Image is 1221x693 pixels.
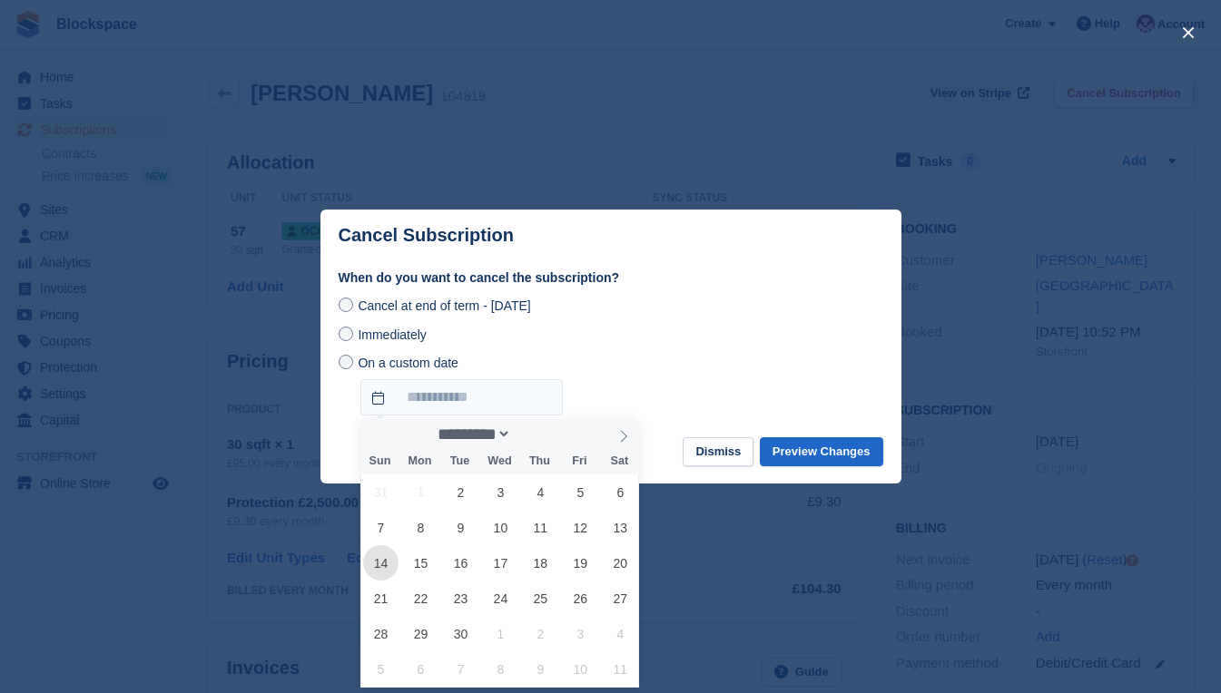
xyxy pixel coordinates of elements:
span: September 6, 2025 [603,474,638,510]
input: On a custom date [360,379,563,415]
span: September 20, 2025 [603,545,638,581]
span: October 1, 2025 [483,616,518,651]
span: September 7, 2025 [363,510,399,545]
span: September 3, 2025 [483,474,518,510]
span: September 9, 2025 [443,510,478,545]
span: Thu [519,455,559,467]
span: September 4, 2025 [523,474,558,510]
span: October 11, 2025 [603,651,638,687]
span: September 30, 2025 [443,616,478,651]
span: September 23, 2025 [443,581,478,616]
button: Dismiss [683,437,753,467]
span: September 18, 2025 [523,545,558,581]
span: October 3, 2025 [563,616,598,651]
span: Sun [360,455,400,467]
span: October 7, 2025 [443,651,478,687]
span: September 12, 2025 [563,510,598,545]
span: October 6, 2025 [403,651,438,687]
span: September 5, 2025 [563,474,598,510]
span: September 22, 2025 [403,581,438,616]
span: October 8, 2025 [483,651,518,687]
span: September 16, 2025 [443,545,478,581]
span: September 15, 2025 [403,545,438,581]
span: September 14, 2025 [363,545,399,581]
button: Preview Changes [760,437,883,467]
span: On a custom date [358,356,458,370]
span: Cancel at end of term - [DATE] [358,298,530,313]
span: September 25, 2025 [523,581,558,616]
span: October 5, 2025 [363,651,399,687]
span: October 9, 2025 [523,651,558,687]
span: Immediately [358,327,426,342]
select: Month [431,425,511,444]
span: September 19, 2025 [563,545,598,581]
span: September 8, 2025 [403,510,438,545]
span: Wed [479,455,519,467]
span: September 11, 2025 [523,510,558,545]
input: On a custom date [339,355,353,369]
label: When do you want to cancel the subscription? [339,268,883,288]
span: September 26, 2025 [563,581,598,616]
span: September 2, 2025 [443,474,478,510]
span: September 29, 2025 [403,616,438,651]
button: close [1174,18,1203,47]
span: October 2, 2025 [523,616,558,651]
span: Sat [599,455,639,467]
input: Year [511,425,568,444]
span: September 13, 2025 [603,510,638,545]
span: October 4, 2025 [603,616,638,651]
span: October 10, 2025 [563,651,598,687]
span: August 31, 2025 [363,474,399,510]
span: September 21, 2025 [363,581,399,616]
input: Immediately [339,327,353,341]
span: September 17, 2025 [483,545,518,581]
span: Mon [399,455,439,467]
span: September 28, 2025 [363,616,399,651]
span: Fri [559,455,599,467]
input: Cancel at end of term - [DATE] [339,298,353,312]
span: September 27, 2025 [603,581,638,616]
span: Tue [439,455,479,467]
span: September 10, 2025 [483,510,518,545]
span: September 24, 2025 [483,581,518,616]
span: September 1, 2025 [403,474,438,510]
p: Cancel Subscription [339,225,514,246]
